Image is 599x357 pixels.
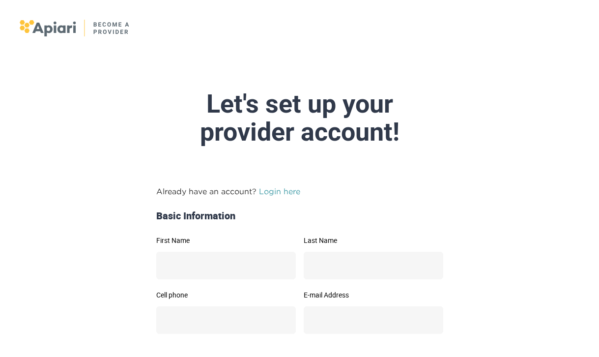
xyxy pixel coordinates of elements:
img: logo [20,20,130,36]
label: E-mail Address [304,292,443,298]
a: Login here [259,187,300,196]
p: Already have an account? [156,185,443,197]
label: Last Name [304,237,443,244]
label: Cell phone [156,292,296,298]
div: Basic Information [152,209,447,223]
div: Let's set up your provider account! [68,90,532,146]
label: First Name [156,237,296,244]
